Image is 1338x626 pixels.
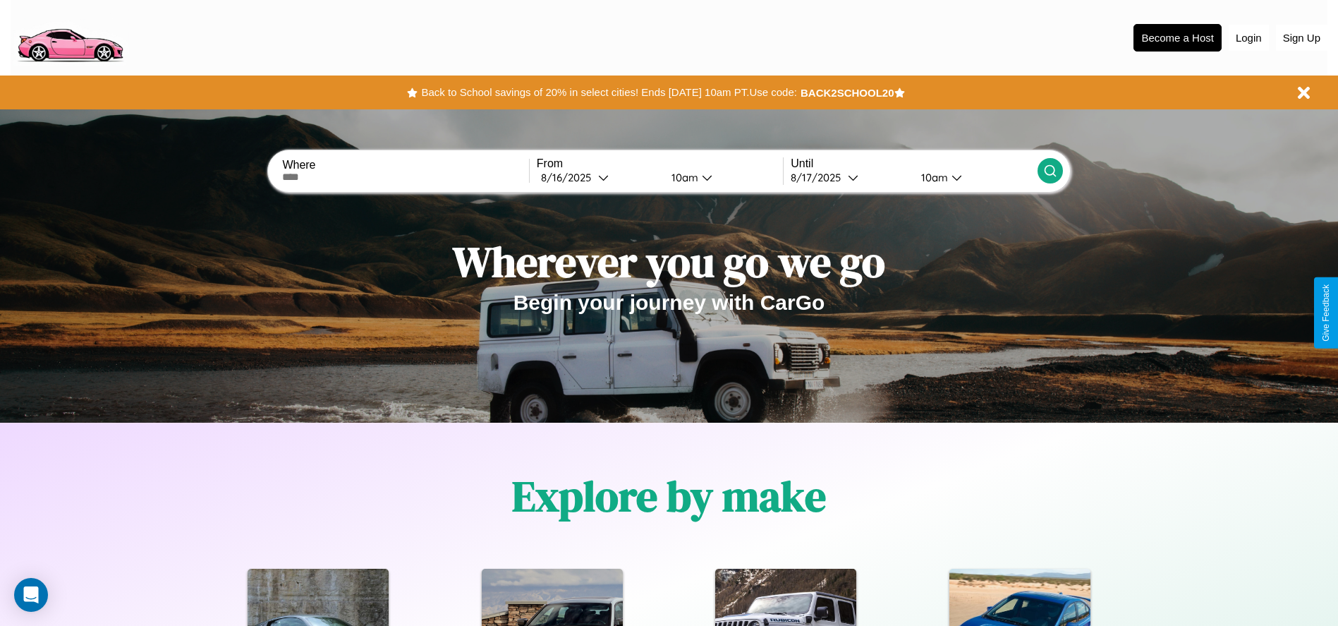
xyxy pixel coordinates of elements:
[282,159,528,171] label: Where
[660,170,784,185] button: 10am
[1276,25,1327,51] button: Sign Up
[14,578,48,612] div: Open Intercom Messenger
[512,467,826,525] h1: Explore by make
[1133,24,1222,52] button: Become a Host
[11,7,129,66] img: logo
[801,87,894,99] b: BACK2SCHOOL20
[664,171,702,184] div: 10am
[537,157,783,170] label: From
[791,171,848,184] div: 8 / 17 / 2025
[418,83,800,102] button: Back to School savings of 20% in select cities! Ends [DATE] 10am PT.Use code:
[914,171,951,184] div: 10am
[537,170,660,185] button: 8/16/2025
[1321,284,1331,342] div: Give Feedback
[541,171,598,184] div: 8 / 16 / 2025
[791,157,1037,170] label: Until
[910,170,1038,185] button: 10am
[1229,25,1269,51] button: Login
